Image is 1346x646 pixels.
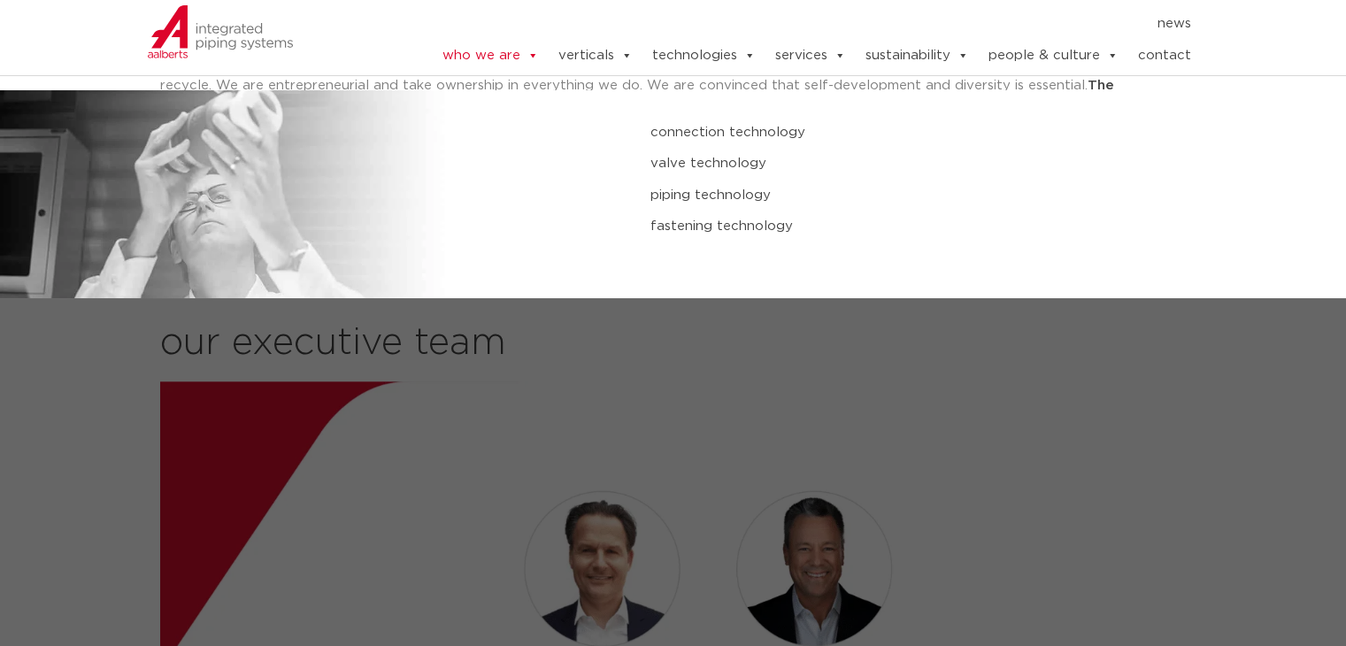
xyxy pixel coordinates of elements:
[160,322,1200,365] h2: our executive team
[160,43,1173,128] p: With our sustainable spirit we contribute to circularity every single day. This belief is strongl...
[865,38,968,73] a: sustainability
[650,152,1156,175] a: valve technology
[558,38,632,73] a: verticals
[442,38,538,73] a: who we are
[1157,10,1190,38] a: news
[988,38,1118,73] a: people & culture
[650,184,1156,207] a: piping technology
[1137,38,1190,73] a: contact
[774,38,845,73] a: services
[650,121,1156,144] a: connection technology
[651,38,755,73] a: technologies
[388,10,1191,38] nav: Menu
[650,215,1156,238] a: fastening technology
